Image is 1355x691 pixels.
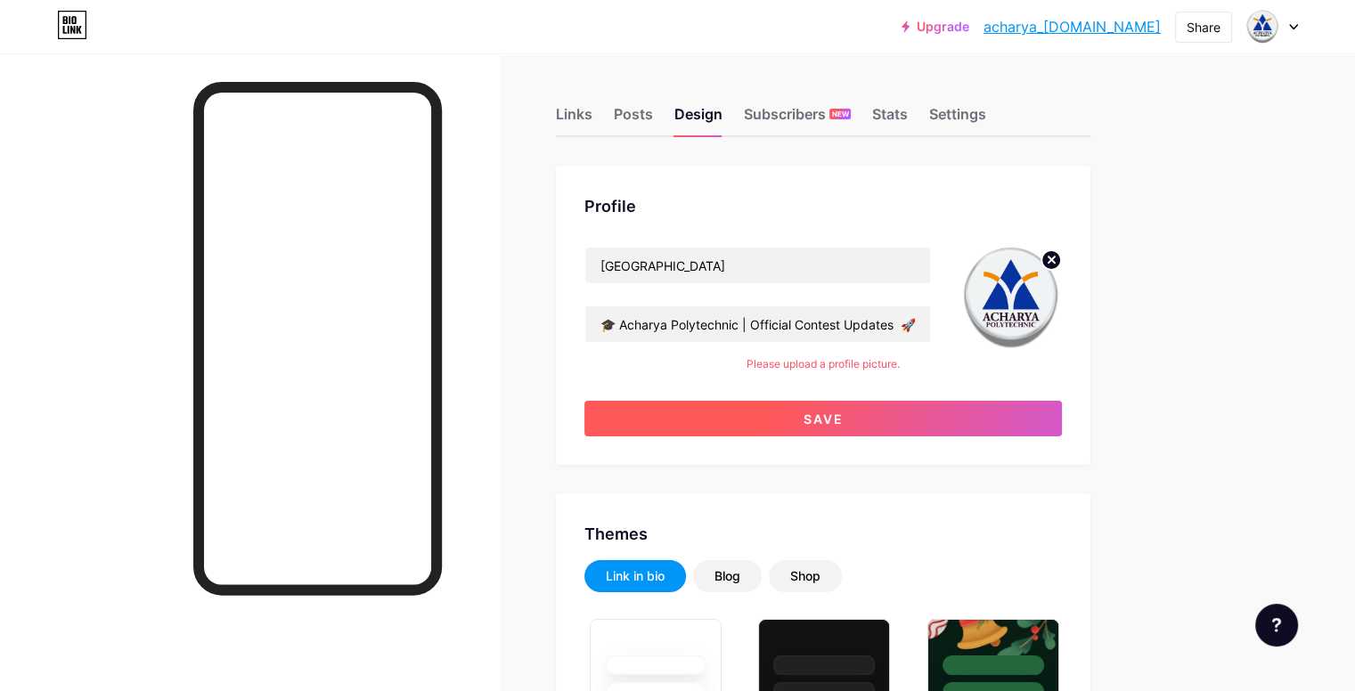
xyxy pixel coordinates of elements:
div: Themes [584,522,1062,546]
div: Design [674,103,722,135]
input: Bio [585,306,930,342]
span: Save [804,411,844,427]
a: Upgrade [902,20,969,34]
div: Please upload a profile picture. [747,356,900,372]
div: Settings [929,103,986,135]
a: acharya_[DOMAIN_NAME] [984,16,1161,37]
input: Name [585,248,930,283]
div: Links [556,103,592,135]
div: Subscribers [744,103,851,135]
img: acharya_polytechnic [1245,10,1279,44]
div: Posts [614,103,653,135]
img: acharya_polytechnic [959,247,1062,349]
div: Profile [584,194,1062,218]
button: Save [584,401,1062,436]
div: Blog [714,567,740,585]
div: Shop [790,567,820,585]
div: Share [1187,18,1220,37]
div: Stats [872,103,908,135]
div: Link in bio [606,567,665,585]
span: NEW [832,109,849,119]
